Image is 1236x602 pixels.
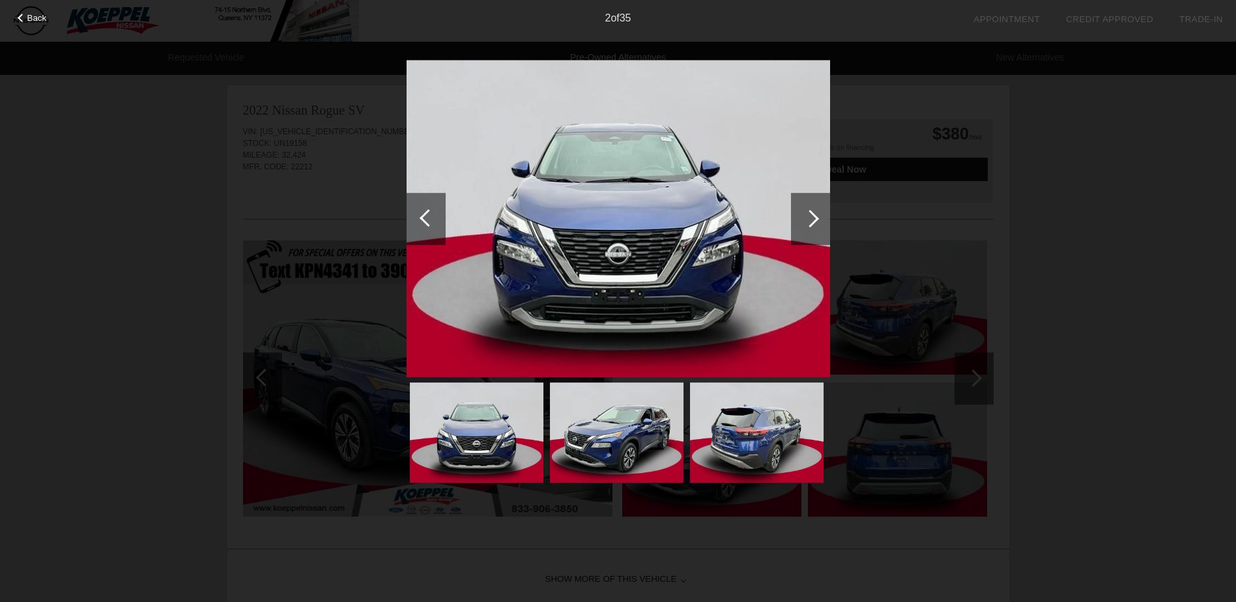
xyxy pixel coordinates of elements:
[1179,14,1223,24] a: Trade-In
[605,12,611,23] span: 2
[620,12,631,23] span: 35
[27,13,47,23] span: Back
[690,382,824,483] img: 216ae94b-a861-45e7-82c1-cfaa60f9b203.jpg
[410,382,543,483] img: 18eb2a02-27da-4748-9c17-35abd6d3a989.jpg
[550,382,683,483] img: 6fd043e3-438c-41bb-a720-79c9696e6d6e.jpg
[1066,14,1153,24] a: Credit Approved
[407,60,830,378] img: 18eb2a02-27da-4748-9c17-35abd6d3a989.jpg
[973,14,1040,24] a: Appointment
